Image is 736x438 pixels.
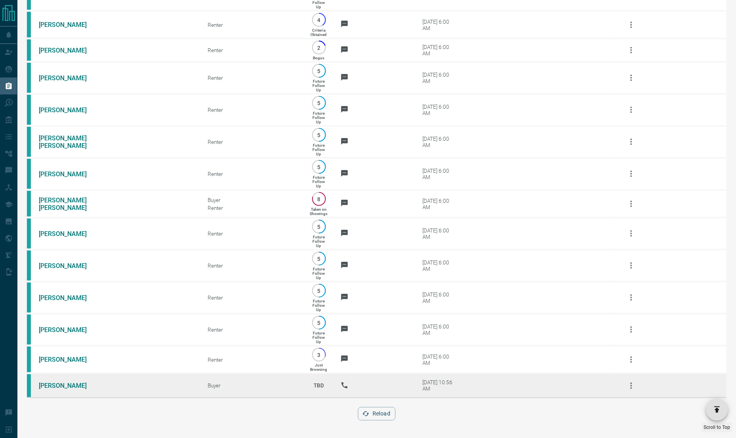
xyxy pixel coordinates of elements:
div: [DATE] 6:00 AM [422,104,456,116]
div: [DATE] 6:00 AM [422,168,456,180]
div: [DATE] 6:00 AM [422,323,456,336]
div: Renter [208,171,297,177]
div: Renter [208,295,297,301]
div: condos.ca [27,63,31,93]
p: Future Follow Up [312,143,325,156]
a: [PERSON_NAME] [39,294,98,302]
div: condos.ca [27,127,31,157]
a: [PERSON_NAME] [39,262,98,270]
div: condos.ca [27,283,31,313]
a: [PERSON_NAME] [39,356,98,363]
p: 5 [316,256,322,262]
button: Reload [358,407,395,421]
div: condos.ca [27,347,31,372]
div: condos.ca [27,40,31,61]
div: Buyer [208,383,297,389]
div: Renter [208,22,297,28]
p: TBD [309,375,329,396]
div: [DATE] 6:00 AM [422,19,456,31]
div: condos.ca [27,159,31,189]
div: [DATE] 10:56 AM [422,379,456,392]
a: [PERSON_NAME] [PERSON_NAME] [39,196,98,211]
div: [DATE] 6:00 AM [422,72,456,84]
div: [DATE] 6:00 AM [422,353,456,366]
a: [PERSON_NAME] [39,21,98,28]
div: condos.ca [27,374,31,397]
div: [DATE] 6:00 AM [422,44,456,57]
p: Future Follow Up [312,331,325,344]
p: Future Follow Up [312,175,325,188]
div: Renter [208,139,297,145]
a: [PERSON_NAME] [39,106,98,114]
p: 3 [316,352,322,358]
p: Future Follow Up [312,267,325,280]
p: 5 [316,320,322,326]
a: [PERSON_NAME] [39,326,98,334]
div: Renter [208,262,297,269]
div: condos.ca [27,191,31,217]
p: 5 [316,100,322,106]
p: Just Browsing [310,363,327,372]
a: [PERSON_NAME] [39,47,98,54]
p: 8 [316,196,322,202]
div: condos.ca [27,219,31,249]
a: [PERSON_NAME] [PERSON_NAME] [39,134,98,149]
div: Buyer [208,197,297,203]
div: Renter [208,47,297,53]
a: [PERSON_NAME] [39,382,98,390]
div: [DATE] 6:00 AM [422,259,456,272]
p: 5 [316,288,322,294]
p: Criteria Obtained [310,28,327,37]
p: Future Follow Up [312,79,325,92]
p: 2 [316,45,322,51]
p: Future Follow Up [312,235,325,248]
p: 5 [316,164,322,170]
p: 4 [316,17,322,23]
p: Future Follow Up [312,299,325,312]
div: Renter [208,107,297,113]
a: [PERSON_NAME] [39,230,98,238]
div: [DATE] 6:00 AM [422,198,456,210]
div: [DATE] 6:00 AM [422,291,456,304]
p: Taken on Showings [310,207,327,216]
a: [PERSON_NAME] [39,170,98,178]
p: Future Follow Up [312,111,325,124]
a: [PERSON_NAME] [39,74,98,82]
div: Renter [208,327,297,333]
p: 5 [316,132,322,138]
div: condos.ca [27,251,31,281]
div: Renter [208,75,297,81]
div: condos.ca [27,315,31,345]
div: condos.ca [27,12,31,38]
div: [DATE] 6:00 AM [422,227,456,240]
p: Bogus [313,56,324,60]
div: condos.ca [27,95,31,125]
p: 5 [316,68,322,74]
div: Renter [208,205,297,211]
div: Renter [208,230,297,237]
span: Scroll to Top [704,425,730,430]
div: Renter [208,357,297,363]
div: [DATE] 6:00 AM [422,136,456,148]
p: 5 [316,224,322,230]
